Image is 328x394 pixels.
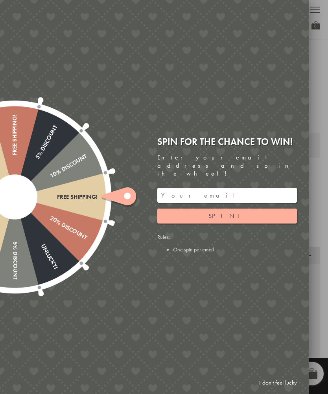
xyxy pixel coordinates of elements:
div: Enter your email address and spin the wheel! [157,154,297,178]
span: Spin! [208,212,246,220]
div: Unlucky! [12,195,59,270]
button: Spin! [157,209,297,224]
input: Your email [157,188,297,203]
div: Free shipping! [15,194,98,200]
div: Spin for the chance to win! [157,136,297,148]
div: Free shipping! [11,115,18,197]
div: 5% Discount [11,197,18,280]
div: 20% Discount [13,194,88,241]
div: 5% Discount [12,124,59,198]
div: Rules: [157,233,297,253]
div: 10% Discount [13,153,88,200]
li: One spin per email [173,246,297,253]
a: I don't feel lucky [255,376,301,390]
